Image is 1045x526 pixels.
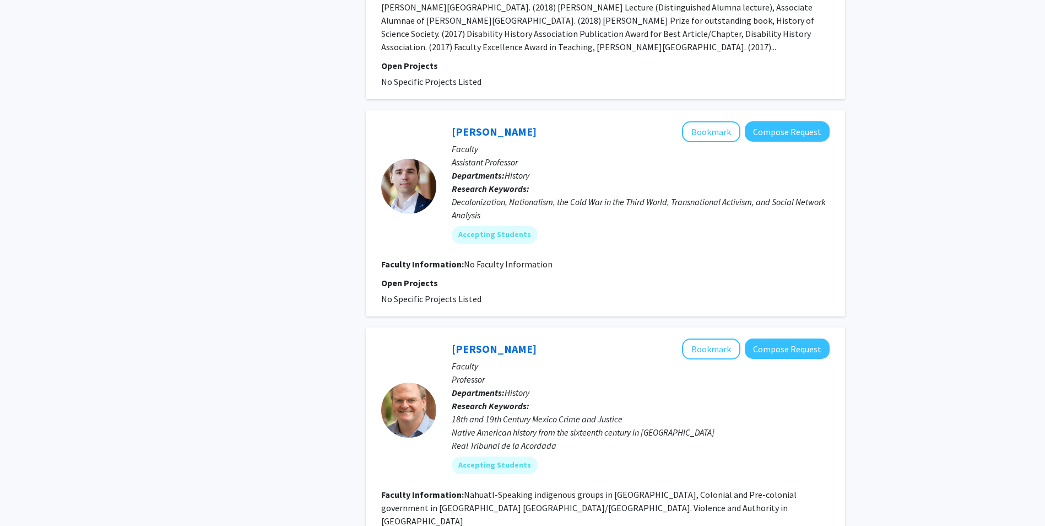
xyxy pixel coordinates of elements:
[745,339,830,359] button: Compose Request to Bill Connell
[452,359,830,373] p: Faculty
[452,412,830,452] div: 18th and 19th Century Mexico Crime and Justice Native American history from the sixteenth century...
[464,259,553,270] span: No Faculty Information
[452,155,830,169] p: Assistant Professor
[452,400,529,411] b: Research Keywords:
[381,259,464,270] b: Faculty Information:
[452,373,830,386] p: Professor
[682,121,740,142] button: Add David Stenner to Bookmarks
[452,142,830,155] p: Faculty
[505,170,529,181] span: History
[452,387,505,398] b: Departments:
[452,183,529,194] b: Research Keywords:
[452,226,538,244] mat-chip: Accepting Students
[452,195,830,222] div: Decolonization, Nationalism, the Cold War in the Third World, Transnational Activism, and Social ...
[381,489,464,500] b: Faculty Information:
[452,342,537,356] a: [PERSON_NAME]
[682,339,740,359] button: Add Bill Connell to Bookmarks
[381,59,830,72] p: Open Projects
[381,293,481,304] span: No Specific Projects Listed
[452,170,505,181] b: Departments:
[745,121,830,142] button: Compose Request to David Stenner
[452,457,538,474] mat-chip: Accepting Students
[452,125,537,138] a: [PERSON_NAME]
[381,276,830,289] p: Open Projects
[381,76,481,87] span: No Specific Projects Listed
[8,476,47,518] iframe: Chat
[505,387,529,398] span: History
